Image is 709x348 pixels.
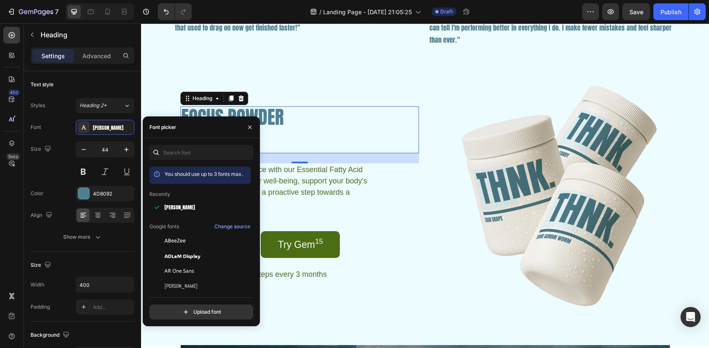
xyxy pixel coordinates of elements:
span: Save [629,8,643,15]
span: ABeeZee [164,237,186,245]
span: AR One Sans [164,267,194,275]
iframe: To enrich screen reader interactions, please activate Accessibility in Grammarly extension settings [141,23,709,348]
div: Font [31,124,41,131]
div: Undo/Redo [158,3,192,20]
p: FOCUS POWDER BY THNK.™ [40,82,206,127]
p: Advanced [82,52,111,60]
span: ADLaM Display [164,252,200,260]
button: Upload font [149,304,253,320]
input: Auto [76,277,134,292]
div: Change source [214,223,250,230]
p: Experience the difference with our Essential Fatty Acid capsules. Enhance your well-being, suppor... [40,141,239,186]
div: Heading [50,71,73,79]
p: Recently [149,191,170,198]
div: Rich Text Editor. Editing area: main [39,140,240,187]
p: Heading [41,30,131,40]
div: Size [31,260,53,271]
div: 4D8092 [93,190,132,198]
div: [PERSON_NAME] [93,124,132,131]
div: Open Intercom Messenger [681,307,701,327]
span: Landing Page - [DATE] 21:05:25 [323,8,412,16]
span: Heading 2* [80,102,107,109]
p: 7 [55,7,59,17]
span: You should use up to 3 fonts max. [164,171,243,177]
button: Change source [214,222,251,232]
button: Try Gem<sup>15</sup> [120,208,199,235]
div: Width [31,281,44,289]
div: $29.95 [39,209,98,233]
div: Styles [31,102,45,109]
div: Text style [31,81,54,88]
input: Search font [149,145,253,160]
div: Publish [660,8,681,16]
img: gempages_581112007906820616-c93272a6-a3a5-4548-9091-11c00d8a4d00.png [290,51,529,290]
span: [PERSON_NAME] [164,282,198,290]
p: Google fonts [149,223,179,230]
div: Show more [63,233,102,241]
span: [PERSON_NAME] [164,204,195,211]
button: 7 [3,3,62,20]
div: 450 [8,89,20,96]
button: Show more [31,229,134,245]
p: Settings [41,52,65,60]
h2: To enrich screen reader interactions, please activate Accessibility in Grammarly extension settings [39,83,207,130]
button: Publish [653,3,688,20]
div: Size [31,144,53,155]
div: Font picker [149,124,176,131]
div: Beta [6,153,20,160]
p: Delivered to your doorsteps every 3 months [40,245,277,257]
span: Draft [440,8,453,15]
div: Add... [93,304,132,311]
div: Color [31,190,44,197]
div: Padding [31,303,50,311]
div: Align [31,210,54,221]
div: Upload font [182,308,221,316]
div: Background [31,330,71,341]
button: Save [622,3,650,20]
div: Try Gem [137,214,182,229]
button: Heading 2* [76,98,134,113]
span: / [319,8,321,16]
